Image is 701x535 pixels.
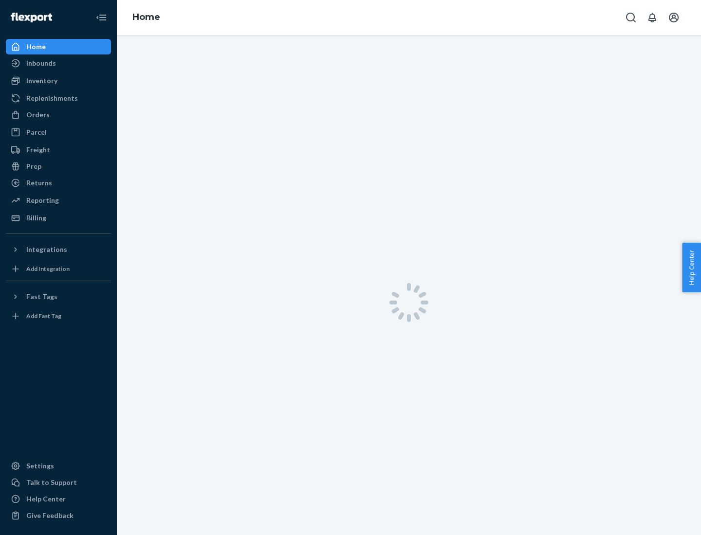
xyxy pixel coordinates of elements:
div: Billing [26,213,46,223]
div: Replenishments [26,93,78,103]
div: Fast Tags [26,292,57,302]
div: Prep [26,161,41,171]
div: Orders [26,110,50,120]
div: Inbounds [26,58,56,68]
button: Help Center [682,243,701,292]
button: Fast Tags [6,289,111,304]
a: Inventory [6,73,111,89]
div: Integrations [26,245,67,254]
button: Give Feedback [6,508,111,523]
div: Reporting [26,196,59,205]
a: Add Integration [6,261,111,277]
div: Help Center [26,494,66,504]
button: Open notifications [643,8,662,27]
a: Orders [6,107,111,123]
div: Inventory [26,76,57,86]
a: Reporting [6,193,111,208]
a: Parcel [6,125,111,140]
div: Add Fast Tag [26,312,61,320]
div: Settings [26,461,54,471]
div: Home [26,42,46,52]
a: Replenishments [6,90,111,106]
a: Prep [6,159,111,174]
div: Returns [26,178,52,188]
div: Add Integration [26,265,70,273]
a: Home [6,39,111,54]
div: Talk to Support [26,478,77,487]
a: Returns [6,175,111,191]
a: Freight [6,142,111,158]
a: Help Center [6,491,111,507]
a: Add Fast Tag [6,308,111,324]
a: Settings [6,458,111,474]
div: Give Feedback [26,511,74,520]
a: Home [132,12,160,22]
div: Freight [26,145,50,155]
a: Inbounds [6,55,111,71]
button: Open account menu [664,8,683,27]
img: Flexport logo [11,13,52,22]
a: Billing [6,210,111,226]
div: Parcel [26,127,47,137]
button: Open Search Box [621,8,641,27]
button: Integrations [6,242,111,257]
button: Close Navigation [92,8,111,27]
ol: breadcrumbs [125,3,168,32]
a: Talk to Support [6,475,111,490]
